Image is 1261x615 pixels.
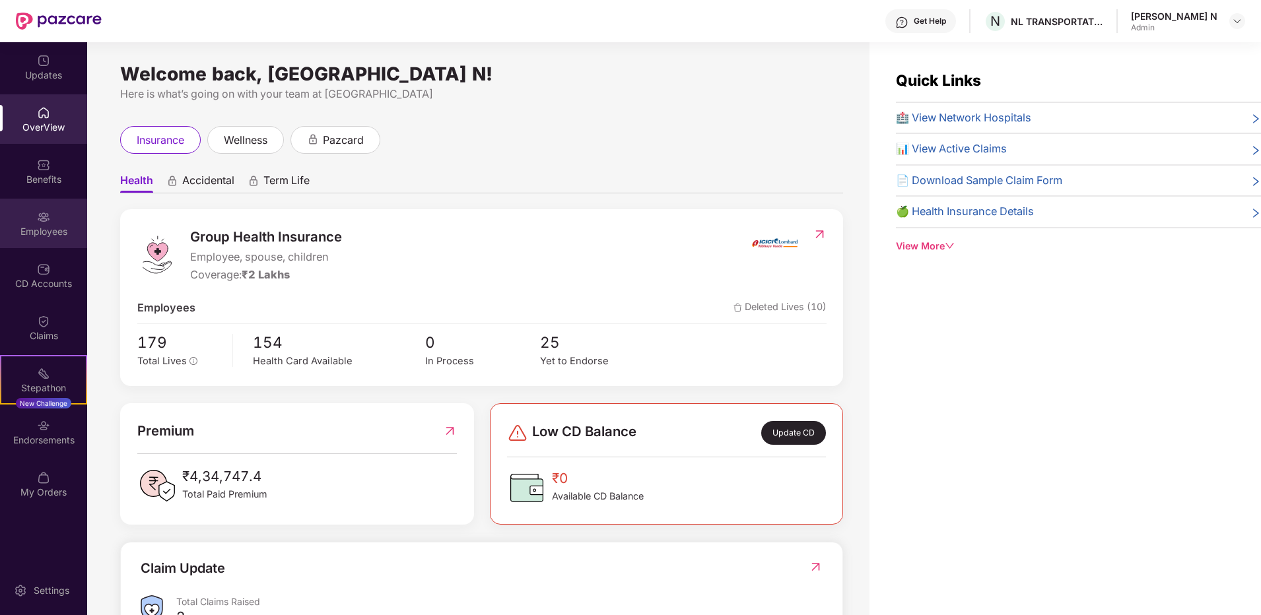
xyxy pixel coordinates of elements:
span: Accidental [182,174,234,193]
img: svg+xml;base64,PHN2ZyBpZD0iQ2xhaW0iIHhtbG5zPSJodHRwOi8vd3d3LnczLm9yZy8yMDAwL3N2ZyIgd2lkdGg9IjIwIi... [37,315,50,328]
img: New Pazcare Logo [16,13,102,30]
div: Settings [30,584,73,597]
span: Low CD Balance [532,421,636,445]
img: svg+xml;base64,PHN2ZyBpZD0iU2V0dGluZy0yMHgyMCIgeG1sbnM9Imh0dHA6Ly93d3cudzMub3JnLzIwMDAvc3ZnIiB3aW... [14,584,27,597]
div: Yet to Endorse [540,354,655,369]
div: Here is what’s going on with your team at [GEOGRAPHIC_DATA] [120,86,843,102]
div: animation [166,175,178,187]
img: svg+xml;base64,PHN2ZyBpZD0iVXBkYXRlZCIgeG1sbnM9Imh0dHA6Ly93d3cudzMub3JnLzIwMDAvc3ZnIiB3aWR0aD0iMj... [37,54,50,67]
img: svg+xml;base64,PHN2ZyBpZD0iSG9tZSIgeG1sbnM9Imh0dHA6Ly93d3cudzMub3JnLzIwMDAvc3ZnIiB3aWR0aD0iMjAiIG... [37,106,50,119]
img: svg+xml;base64,PHN2ZyBpZD0iQ0RfQWNjb3VudHMiIGRhdGEtbmFtZT0iQ0QgQWNjb3VudHMiIHhtbG5zPSJodHRwOi8vd3... [37,263,50,276]
span: 0 [425,331,540,354]
div: New Challenge [16,398,71,408]
span: Premium [137,420,194,441]
div: In Process [425,354,540,369]
span: 154 [253,331,425,354]
span: pazcard [323,132,364,148]
img: svg+xml;base64,PHN2ZyBpZD0iRW5kb3JzZW1lbnRzIiB4bWxucz0iaHR0cDovL3d3dy53My5vcmcvMjAwMC9zdmciIHdpZH... [37,419,50,432]
div: [PERSON_NAME] N [1131,10,1217,22]
div: NL TRANSPORTATION PRIVATE LIMITED [1011,15,1103,28]
div: Health Card Available [253,354,425,369]
img: RedirectIcon [443,420,457,441]
div: Welcome back, [GEOGRAPHIC_DATA] N! [120,69,843,79]
div: animation [248,175,259,187]
span: 25 [540,331,655,354]
div: Get Help [914,16,946,26]
img: RedirectIcon [813,228,827,241]
span: right [1250,143,1261,158]
img: PaidPremiumIcon [137,466,177,505]
img: insurerIcon [750,226,800,259]
span: info-circle [189,357,197,365]
span: Total Lives [137,355,187,367]
img: svg+xml;base64,PHN2ZyBpZD0iTXlfT3JkZXJzIiBkYXRhLW5hbWU9Ik15IE9yZGVycyIgeG1sbnM9Imh0dHA6Ly93d3cudz... [37,471,50,484]
span: N [990,13,1000,29]
span: Employee, spouse, children [190,249,342,266]
div: Total Claims Raised [176,595,823,608]
span: Deleted Lives (10) [733,300,827,317]
div: Admin [1131,22,1217,33]
span: 179 [137,331,223,354]
img: svg+xml;base64,PHN2ZyBpZD0iRW1wbG95ZWVzIiB4bWxucz0iaHR0cDovL3d3dy53My5vcmcvMjAwMC9zdmciIHdpZHRoPS... [37,210,50,224]
span: Total Paid Premium [182,487,267,502]
span: 🍏 Health Insurance Details [896,203,1034,220]
img: svg+xml;base64,PHN2ZyBpZD0iQmVuZWZpdHMiIHhtbG5zPSJodHRwOi8vd3d3LnczLm9yZy8yMDAwL3N2ZyIgd2lkdGg9Ij... [37,158,50,172]
span: ₹2 Lakhs [242,268,290,281]
span: Group Health Insurance [190,226,342,247]
div: Claim Update [141,558,225,579]
img: svg+xml;base64,PHN2ZyBpZD0iRHJvcGRvd24tMzJ4MzIiIHhtbG5zPSJodHRwOi8vd3d3LnczLm9yZy8yMDAwL3N2ZyIgd2... [1232,16,1243,26]
span: 📄 Download Sample Claim Form [896,172,1062,189]
div: Stepathon [1,381,86,395]
div: Coverage: [190,267,342,284]
span: Quick Links [896,71,981,89]
span: right [1250,112,1261,127]
span: down [945,241,954,250]
span: Employees [137,300,195,317]
img: svg+xml;base64,PHN2ZyBpZD0iRGFuZ2VyLTMyeDMyIiB4bWxucz0iaHR0cDovL3d3dy53My5vcmcvMjAwMC9zdmciIHdpZH... [507,422,528,443]
span: Term Life [263,174,310,193]
div: animation [307,133,319,145]
span: Health [120,174,153,193]
span: insurance [137,132,184,148]
span: right [1250,206,1261,220]
span: 📊 View Active Claims [896,141,1007,158]
div: Update CD [761,421,825,445]
img: logo [137,235,177,275]
img: deleteIcon [733,304,742,312]
img: svg+xml;base64,PHN2ZyB4bWxucz0iaHR0cDovL3d3dy53My5vcmcvMjAwMC9zdmciIHdpZHRoPSIyMSIgaGVpZ2h0PSIyMC... [37,367,50,380]
span: 🏥 View Network Hospitals [896,110,1031,127]
span: Available CD Balance [552,489,644,503]
img: RedirectIcon [809,560,823,573]
span: wellness [224,132,267,148]
img: CDBalanceIcon [507,468,547,507]
span: right [1250,175,1261,189]
span: ₹0 [552,468,644,489]
span: ₹4,34,747.4 [182,466,267,487]
div: View More [896,239,1261,253]
img: svg+xml;base64,PHN2ZyBpZD0iSGVscC0zMngzMiIgeG1sbnM9Imh0dHA6Ly93d3cudzMub3JnLzIwMDAvc3ZnIiB3aWR0aD... [895,16,908,29]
